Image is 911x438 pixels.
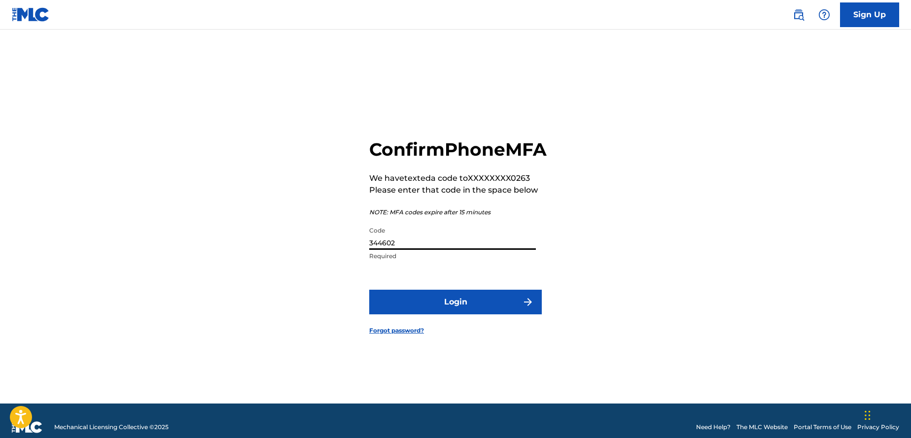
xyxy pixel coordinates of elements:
[840,2,899,27] a: Sign Up
[794,423,851,432] a: Portal Terms of Use
[369,208,547,217] p: NOTE: MFA codes expire after 15 minutes
[12,421,42,433] img: logo
[369,252,536,261] p: Required
[369,184,547,196] p: Please enter that code in the space below
[369,138,547,161] h2: Confirm Phone MFA
[696,423,731,432] a: Need Help?
[793,9,805,21] img: search
[814,5,834,25] div: Help
[369,326,424,335] a: Forgot password?
[857,423,899,432] a: Privacy Policy
[369,172,547,184] p: We have texted a code to XXXXXXXX0263
[369,290,542,314] button: Login
[12,7,50,22] img: MLC Logo
[522,296,534,308] img: f7272a7cc735f4ea7f67.svg
[862,391,911,438] iframe: Chat Widget
[789,5,808,25] a: Public Search
[54,423,169,432] span: Mechanical Licensing Collective © 2025
[736,423,788,432] a: The MLC Website
[865,401,871,430] div: Drag
[818,9,830,21] img: help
